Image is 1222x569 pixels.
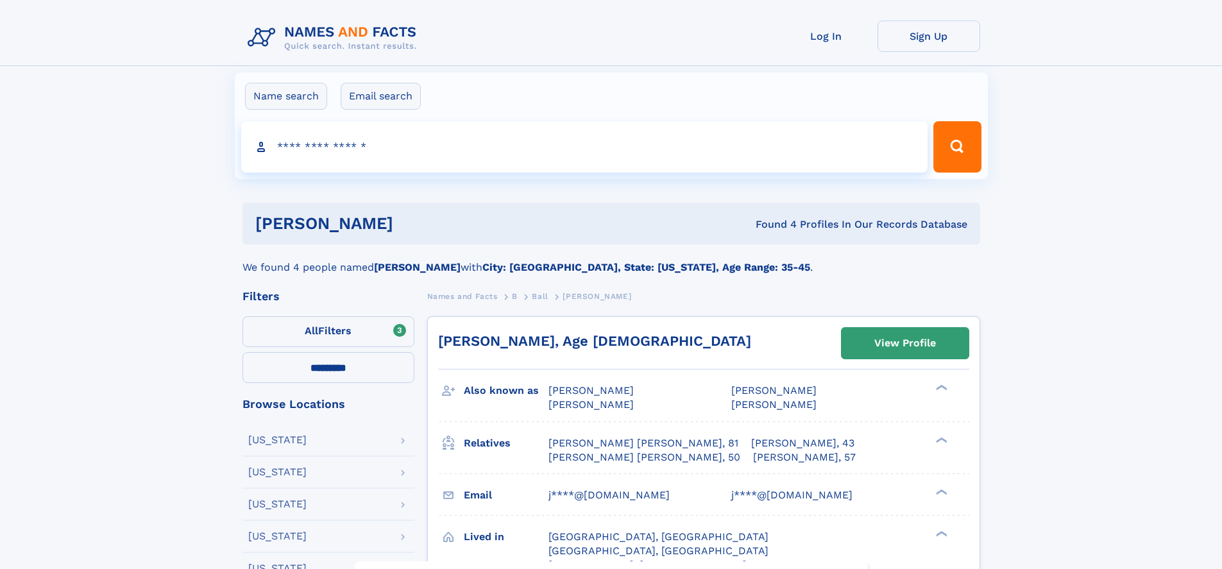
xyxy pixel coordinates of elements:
[933,488,948,496] div: ❯
[878,21,980,52] a: Sign Up
[532,288,548,304] a: Ball
[548,450,740,464] a: [PERSON_NAME] [PERSON_NAME], 50
[248,531,307,541] div: [US_STATE]
[933,384,948,392] div: ❯
[731,398,817,411] span: [PERSON_NAME]
[427,288,498,304] a: Names and Facts
[245,83,327,110] label: Name search
[464,484,548,506] h3: Email
[242,21,427,55] img: Logo Names and Facts
[464,380,548,402] h3: Also known as
[241,121,928,173] input: search input
[374,261,461,273] b: [PERSON_NAME]
[242,291,414,302] div: Filters
[464,432,548,454] h3: Relatives
[532,292,548,301] span: Ball
[305,325,318,337] span: All
[248,499,307,509] div: [US_STATE]
[731,384,817,396] span: [PERSON_NAME]
[242,316,414,347] label: Filters
[242,244,980,275] div: We found 4 people named with .
[341,83,421,110] label: Email search
[753,450,856,464] a: [PERSON_NAME], 57
[933,436,948,444] div: ❯
[548,436,738,450] a: [PERSON_NAME] [PERSON_NAME], 81
[775,21,878,52] a: Log In
[548,398,634,411] span: [PERSON_NAME]
[255,216,575,232] h1: [PERSON_NAME]
[933,529,948,538] div: ❯
[482,261,810,273] b: City: [GEOGRAPHIC_DATA], State: [US_STATE], Age Range: 35-45
[248,467,307,477] div: [US_STATE]
[751,436,854,450] a: [PERSON_NAME], 43
[464,526,548,548] h3: Lived in
[248,435,307,445] div: [US_STATE]
[242,398,414,410] div: Browse Locations
[512,292,518,301] span: B
[563,292,631,301] span: [PERSON_NAME]
[548,531,768,543] span: [GEOGRAPHIC_DATA], [GEOGRAPHIC_DATA]
[438,333,751,349] a: [PERSON_NAME], Age [DEMOGRAPHIC_DATA]
[574,217,967,232] div: Found 4 Profiles In Our Records Database
[874,328,936,358] div: View Profile
[842,328,969,359] a: View Profile
[548,545,768,557] span: [GEOGRAPHIC_DATA], [GEOGRAPHIC_DATA]
[548,384,634,396] span: [PERSON_NAME]
[933,121,981,173] button: Search Button
[512,288,518,304] a: B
